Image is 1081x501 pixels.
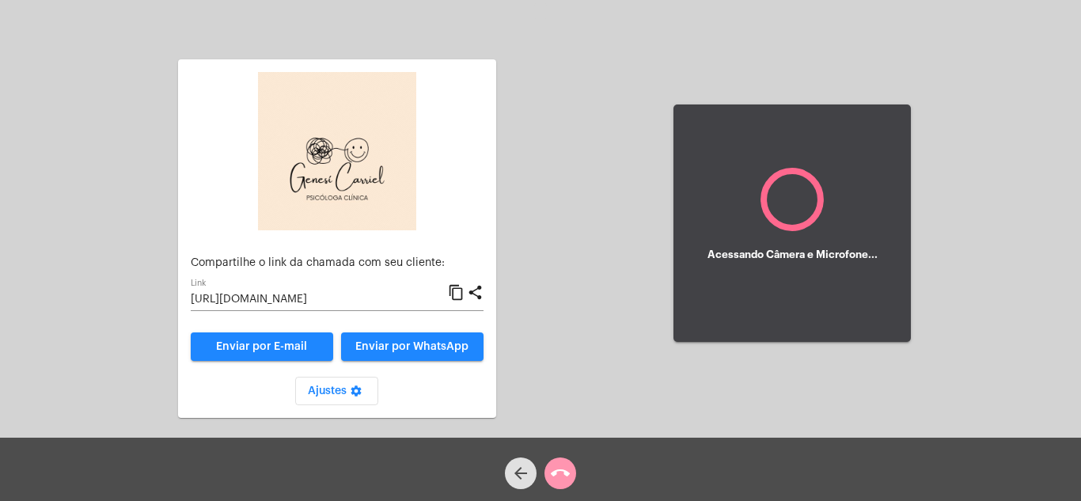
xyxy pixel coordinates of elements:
button: Enviar por WhatsApp [341,332,484,361]
mat-icon: share [467,283,484,302]
img: 6b7a58c8-ea08-a5ff-33c7-585ca8acd23f.png [258,72,416,230]
span: Enviar por WhatsApp [355,341,468,352]
button: Ajustes [295,377,378,405]
span: Enviar por E-mail [216,341,307,352]
span: Ajustes [308,385,366,397]
h5: Acessando Câmera e Microfone... [707,249,878,260]
p: Compartilhe o link da chamada com seu cliente: [191,257,484,269]
mat-icon: settings [347,385,366,404]
mat-icon: call_end [551,464,570,483]
mat-icon: content_copy [448,283,465,302]
mat-icon: arrow_back [511,464,530,483]
a: Enviar por E-mail [191,332,333,361]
